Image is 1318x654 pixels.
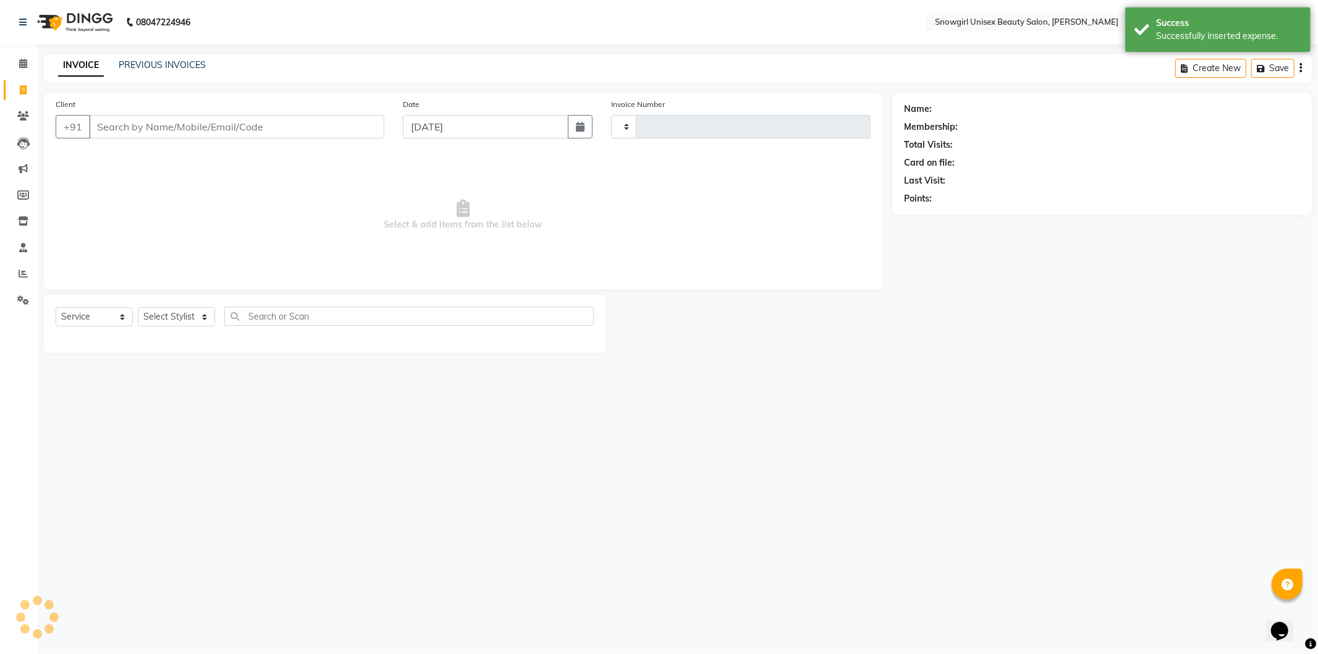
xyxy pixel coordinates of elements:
div: Name: [905,103,932,116]
div: Last Visit: [905,174,946,187]
div: Successfully inserted expense. [1156,30,1301,43]
input: Search by Name/Mobile/Email/Code [89,115,384,138]
label: Client [56,99,75,110]
button: +91 [56,115,90,138]
b: 08047224946 [136,5,190,40]
div: Total Visits: [905,138,953,151]
a: PREVIOUS INVOICES [119,59,206,70]
div: Card on file: [905,156,955,169]
a: INVOICE [58,54,104,77]
div: Points: [905,192,932,205]
label: Invoice Number [611,99,665,110]
img: logo [32,5,116,40]
button: Save [1251,59,1295,78]
div: Membership: [905,121,958,134]
span: Select & add items from the list below [56,153,871,277]
div: Success [1156,17,1301,30]
button: Create New [1175,59,1246,78]
label: Date [403,99,420,110]
iframe: chat widget [1266,605,1306,642]
input: Search or Scan [224,307,594,326]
